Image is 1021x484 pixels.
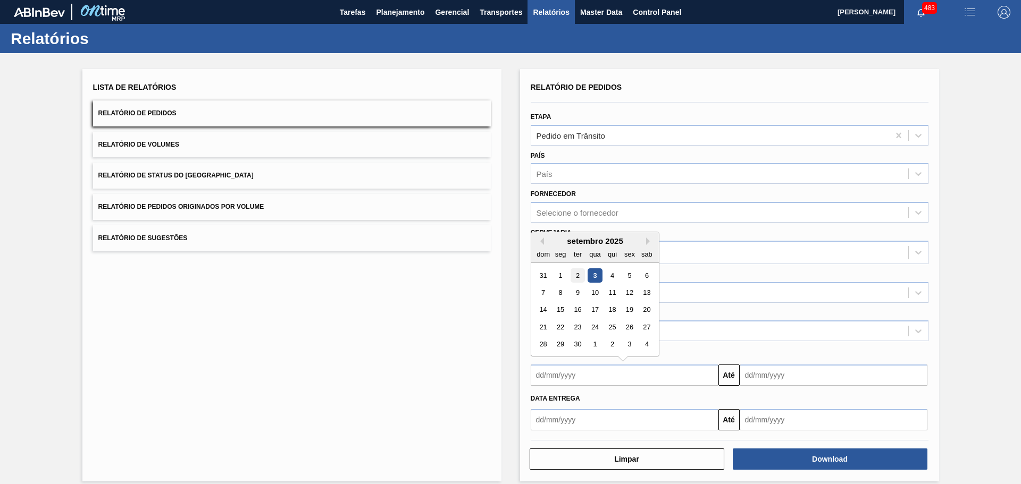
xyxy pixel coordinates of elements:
div: Choose domingo, 21 de setembro de 2025 [536,320,550,334]
div: qui [605,247,619,261]
div: Choose segunda-feira, 22 de setembro de 2025 [553,320,567,334]
button: Notificações [904,5,938,20]
div: Choose quinta-feira, 25 de setembro de 2025 [605,320,619,334]
div: Choose quinta-feira, 2 de outubro de 2025 [605,337,619,352]
span: 483 [922,2,937,14]
div: Choose segunda-feira, 8 de setembro de 2025 [553,285,567,300]
span: Tarefas [340,6,366,19]
button: Limpar [530,448,724,470]
button: Relatório de Pedidos [93,100,491,126]
div: Choose terça-feira, 23 de setembro de 2025 [570,320,584,334]
div: Choose quarta-feira, 24 de setembro de 2025 [588,320,602,334]
span: Relatório de Pedidos Originados por Volume [98,203,264,210]
input: dd/mm/yyyy [740,409,927,430]
span: Master Data [580,6,622,19]
img: Logout [998,6,1010,19]
div: Choose sábado, 6 de setembro de 2025 [639,268,654,283]
button: Download [733,448,927,470]
span: Control Panel [633,6,681,19]
button: Previous Month [537,237,544,245]
span: Relatório de Sugestões [98,234,188,242]
div: Choose terça-feira, 30 de setembro de 2025 [570,337,584,352]
div: Choose quinta-feira, 11 de setembro de 2025 [605,285,619,300]
div: dom [536,247,550,261]
span: Lista de Relatórios [93,83,177,91]
div: Choose quinta-feira, 18 de setembro de 2025 [605,303,619,317]
div: Choose sexta-feira, 19 de setembro de 2025 [622,303,637,317]
button: Relatório de Sugestões [93,225,491,251]
div: Choose sexta-feira, 3 de outubro de 2025 [622,337,637,352]
div: sex [622,247,637,261]
div: ter [570,247,584,261]
label: País [531,152,545,159]
div: Choose terça-feira, 9 de setembro de 2025 [570,285,584,300]
div: setembro 2025 [531,236,659,245]
span: Relatório de Pedidos [98,109,177,117]
img: TNhmsLtSVTkK8tSr43FrP2fwEKptu5GPRR3wAAAABJRU5ErkJggg== [14,7,65,17]
label: Fornecedor [531,190,576,198]
div: Choose quarta-feira, 17 de setembro de 2025 [588,303,602,317]
div: Choose domingo, 14 de setembro de 2025 [536,303,550,317]
div: Choose quinta-feira, 4 de setembro de 2025 [605,268,619,283]
div: Choose sábado, 20 de setembro de 2025 [639,303,654,317]
span: Relatórios [533,6,569,19]
label: Cervejaria [531,229,572,236]
span: Relatório de Pedidos [531,83,622,91]
img: userActions [964,6,976,19]
div: seg [553,247,567,261]
div: Selecione o fornecedor [537,208,618,217]
div: Choose quarta-feira, 10 de setembro de 2025 [588,285,602,300]
div: Choose terça-feira, 2 de setembro de 2025 [570,268,584,283]
span: Relatório de Status do [GEOGRAPHIC_DATA] [98,172,254,179]
button: Até [718,409,740,430]
label: Etapa [531,113,551,121]
div: Choose segunda-feira, 15 de setembro de 2025 [553,303,567,317]
span: Relatório de Volumes [98,141,179,148]
div: month 2025-09 [534,267,655,353]
div: Choose sexta-feira, 26 de setembro de 2025 [622,320,637,334]
button: Relatório de Status do [GEOGRAPHIC_DATA] [93,163,491,189]
button: Relatório de Volumes [93,132,491,158]
div: sab [639,247,654,261]
button: Relatório de Pedidos Originados por Volume [93,194,491,220]
div: País [537,169,553,179]
span: Transportes [480,6,522,19]
span: Planejamento [376,6,424,19]
div: Choose terça-feira, 16 de setembro de 2025 [570,303,584,317]
div: Choose quarta-feira, 1 de outubro de 2025 [588,337,602,352]
div: Choose domingo, 7 de setembro de 2025 [536,285,550,300]
div: Choose sexta-feira, 5 de setembro de 2025 [622,268,637,283]
div: Pedido em Trânsito [537,131,605,140]
button: Até [718,364,740,386]
button: Next Month [646,237,654,245]
input: dd/mm/yyyy [740,364,927,386]
span: Data entrega [531,395,580,402]
h1: Relatórios [11,32,199,45]
div: Choose sexta-feira, 12 de setembro de 2025 [622,285,637,300]
div: Choose domingo, 31 de agosto de 2025 [536,268,550,283]
div: Choose domingo, 28 de setembro de 2025 [536,337,550,352]
div: Choose sábado, 27 de setembro de 2025 [639,320,654,334]
div: Choose segunda-feira, 29 de setembro de 2025 [553,337,567,352]
div: Choose quarta-feira, 3 de setembro de 2025 [588,268,602,283]
input: dd/mm/yyyy [531,409,718,430]
input: dd/mm/yyyy [531,364,718,386]
div: Choose sábado, 4 de outubro de 2025 [639,337,654,352]
div: Choose sábado, 13 de setembro de 2025 [639,285,654,300]
div: qua [588,247,602,261]
span: Gerencial [435,6,469,19]
div: Choose segunda-feira, 1 de setembro de 2025 [553,268,567,283]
